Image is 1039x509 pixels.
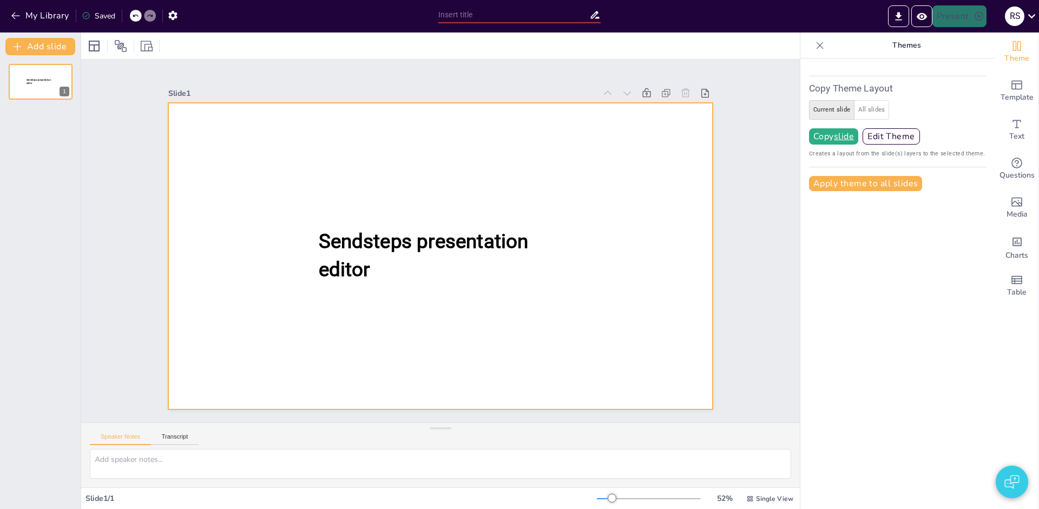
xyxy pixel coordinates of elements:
p: Themes [828,32,984,58]
h6: Copy Theme Layout [809,81,987,96]
div: 1 [60,87,69,96]
span: Charts [1005,250,1028,262]
u: slide [834,132,854,141]
div: Saved [82,11,115,21]
span: Single View [756,494,793,503]
button: Copyslide [809,128,858,145]
button: Preview Presentation [911,5,932,27]
div: Add ready made slides [995,71,1038,110]
button: Edit Theme [863,128,920,145]
span: Position [114,40,127,53]
button: Add slide [5,38,75,55]
span: Questions [999,169,1035,181]
div: R S [1005,6,1024,26]
span: Sendsteps presentation editor [319,230,528,280]
div: Layout [86,37,103,55]
span: Sendsteps presentation editor [27,79,51,84]
span: Media [1007,208,1028,220]
div: Slide 1 [168,88,596,99]
button: Export to PowerPoint [888,5,909,27]
div: Add charts and graphs [995,227,1038,266]
span: Creates a layout from the slide(s) layers to the selected theme. [809,149,987,158]
button: R S [1005,5,1024,27]
button: Apply theme to all slides [809,176,922,191]
div: 52 % [712,493,738,504]
div: Get real-time input from your audience [995,149,1038,188]
div: Slide 1 / 1 [86,493,597,504]
button: Present [932,5,987,27]
div: Add images, graphics, shapes or video [995,188,1038,227]
input: Insert title [438,7,589,23]
button: current slide [809,100,854,120]
span: Theme [1004,53,1029,64]
span: Template [1001,92,1034,103]
span: Table [1007,286,1027,298]
button: My Library [8,7,74,24]
button: Speaker Notes [90,433,151,445]
span: Text [1009,130,1024,142]
div: Add text boxes [995,110,1038,149]
div: Add a table [995,266,1038,305]
div: create layout [809,100,987,120]
div: Change the overall theme [995,32,1038,71]
button: all slides [854,100,889,120]
button: Transcript [151,433,199,445]
div: Resize presentation [139,37,155,55]
div: 1 [9,64,73,100]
